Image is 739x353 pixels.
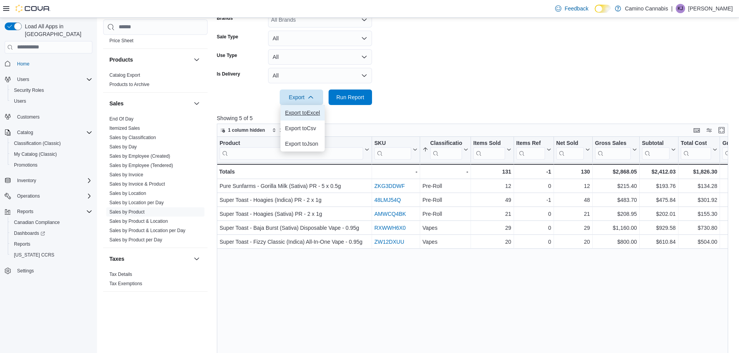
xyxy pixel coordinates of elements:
[595,237,637,246] div: $800.00
[17,76,29,83] span: Users
[8,228,95,239] a: Dashboards
[109,172,143,177] a: Sales by Invoice
[14,162,38,168] span: Promotions
[473,223,511,232] div: 29
[556,181,590,191] div: 12
[473,209,511,219] div: 21
[642,167,676,176] div: $2,412.03
[285,141,320,147] span: Export to Json
[422,209,468,219] div: Pre-Roll
[595,139,637,159] button: Gross Sales
[14,266,37,276] a: Settings
[109,228,185,233] a: Sales by Product & Location per Day
[228,127,265,133] span: 1 column hidden
[280,121,325,136] button: Export toCsv
[11,86,92,95] span: Security Roles
[2,206,95,217] button: Reports
[17,61,29,67] span: Home
[625,4,668,13] p: Camino Cannabis
[220,139,363,147] div: Product
[22,22,92,38] span: Load All Apps in [GEOGRAPHIC_DATA]
[642,181,676,191] div: $193.76
[17,114,40,120] span: Customers
[14,207,92,216] span: Reports
[556,237,590,246] div: 20
[109,272,132,277] a: Tax Details
[681,139,717,159] button: Total Cost
[285,110,320,116] span: Export to Excel
[217,126,268,135] button: 1 column hidden
[595,223,637,232] div: $1,160.00
[109,237,162,243] span: Sales by Product per Day
[516,139,551,159] button: Items Ref
[422,237,468,246] div: Vapes
[103,114,208,248] div: Sales
[374,197,401,203] a: 48LMJ54Q
[473,195,511,205] div: 49
[17,268,34,274] span: Settings
[220,139,363,159] div: Product
[595,5,611,13] input: Dark Mode
[8,85,95,96] button: Security Roles
[16,5,50,12] img: Cova
[17,129,33,136] span: Catalog
[516,139,545,159] div: Items Ref
[109,72,140,78] a: Catalog Export
[109,116,133,122] span: End Of Day
[2,175,95,186] button: Inventory
[473,139,511,159] button: Items Sold
[14,75,32,84] button: Users
[285,125,320,131] span: Export to Csv
[109,271,132,277] span: Tax Details
[14,112,92,122] span: Customers
[422,139,468,159] button: Classification
[109,153,170,159] a: Sales by Employee (Created)
[11,160,92,170] span: Promotions
[681,139,711,147] div: Total Cost
[109,126,140,131] a: Itemized Sales
[103,36,208,48] div: Pricing
[473,167,511,176] div: 131
[14,230,45,236] span: Dashboards
[14,191,43,201] button: Operations
[220,223,369,232] div: Super Toast - Baja Burst (Sativa) Disposable Vape - 0.95g
[17,177,36,184] span: Inventory
[422,223,468,232] div: Vapes
[220,181,369,191] div: Pure Sunfarms - Gorilla Milk (Sativa) PR - 5 x 0.5g
[374,225,406,231] a: RXWWH6X0
[14,128,36,137] button: Catalog
[14,140,61,146] span: Classification (Classic)
[8,160,95,170] button: Promotions
[109,255,125,263] h3: Taxes
[642,139,676,159] button: Subtotal
[2,58,95,69] button: Home
[11,86,47,95] a: Security Roles
[109,219,168,224] a: Sales by Product & Location
[11,218,63,227] a: Canadian Compliance
[14,176,92,185] span: Inventory
[109,190,146,196] span: Sales by Location
[268,68,372,83] button: All
[11,150,60,159] a: My Catalog (Classic)
[217,15,233,21] label: Brands
[14,59,33,69] a: Home
[374,167,417,176] div: -
[2,265,95,276] button: Settings
[109,209,145,215] span: Sales by Product
[516,195,551,205] div: -1
[704,126,714,135] button: Display options
[109,134,156,141] span: Sales by Classification
[109,125,140,131] span: Itemized Sales
[329,90,372,105] button: Run Report
[11,96,92,106] span: Users
[109,281,142,286] a: Tax Exemptions
[595,195,637,205] div: $483.70
[642,139,670,147] div: Subtotal
[109,144,137,150] span: Sales by Day
[109,38,133,44] span: Price Sheet
[8,250,95,260] button: [US_STATE] CCRS
[14,241,30,247] span: Reports
[681,223,717,232] div: $730.80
